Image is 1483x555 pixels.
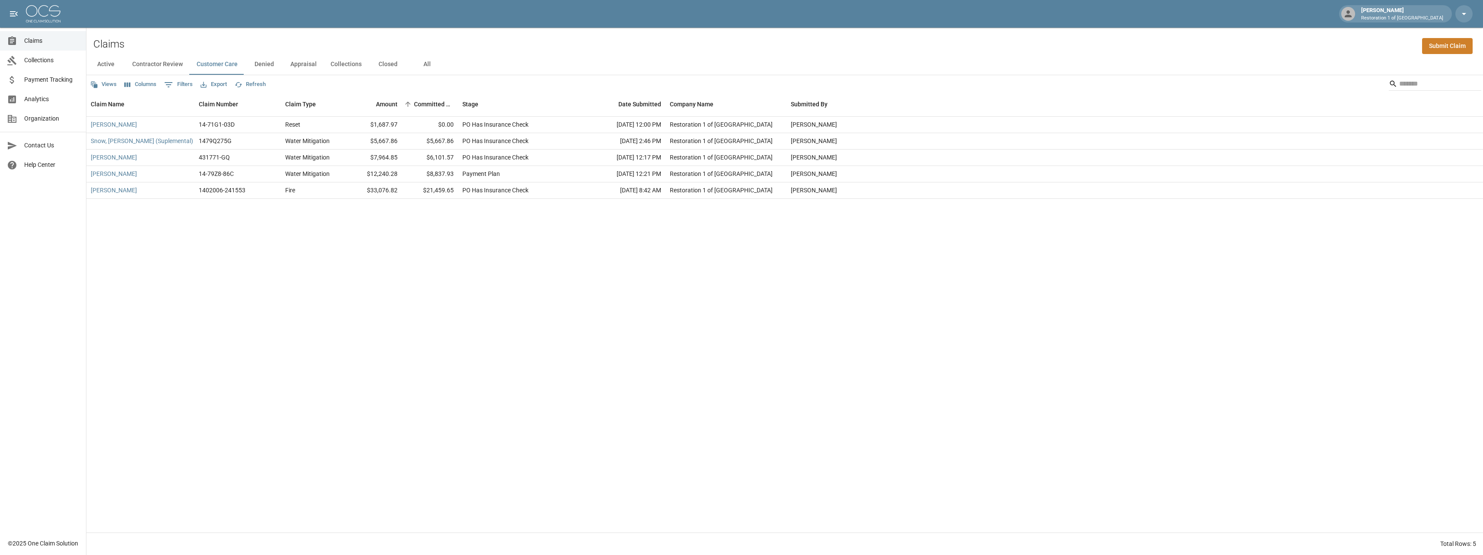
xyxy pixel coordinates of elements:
[8,539,78,548] div: © 2025 One Claim Solution
[588,150,665,166] div: [DATE] 12:17 PM
[588,117,665,133] div: [DATE] 12:00 PM
[285,137,330,145] div: Water Mitigation
[670,137,773,145] div: Restoration 1 of Evansville
[670,186,773,195] div: Restoration 1 of Evansville
[346,150,402,166] div: $7,964.85
[670,92,713,116] div: Company Name
[91,169,137,178] a: [PERSON_NAME]
[402,133,458,150] div: $5,667.86
[402,98,414,110] button: Sort
[162,78,195,92] button: Show filters
[24,36,79,45] span: Claims
[414,92,454,116] div: Committed Amount
[402,92,458,116] div: Committed Amount
[281,92,346,116] div: Claim Type
[402,117,458,133] div: $0.00
[24,141,79,150] span: Contact Us
[24,114,79,123] span: Organization
[402,166,458,182] div: $8,837.93
[791,92,827,116] div: Submitted By
[86,54,1483,75] div: dynamic tabs
[670,120,773,129] div: Restoration 1 of Evansville
[791,120,837,129] div: Amanda Murry
[665,92,786,116] div: Company Name
[285,186,295,195] div: Fire
[791,169,837,178] div: Amanda Murry
[198,78,229,91] button: Export
[285,120,300,129] div: Reset
[91,92,124,116] div: Claim Name
[285,92,316,116] div: Claim Type
[670,169,773,178] div: Restoration 1 of Evansville
[402,182,458,199] div: $21,459.65
[324,54,369,75] button: Collections
[786,92,894,116] div: Submitted By
[91,186,137,195] a: [PERSON_NAME]
[462,120,528,129] div: PO Has Insurance Check
[1358,6,1447,22] div: [PERSON_NAME]
[122,78,159,91] button: Select columns
[346,92,402,116] div: Amount
[24,160,79,169] span: Help Center
[24,75,79,84] span: Payment Tracking
[588,182,665,199] div: [DATE] 8:42 AM
[93,38,124,51] h2: Claims
[26,5,60,22] img: ocs-logo-white-transparent.png
[91,153,137,162] a: [PERSON_NAME]
[245,54,283,75] button: Denied
[91,120,137,129] a: [PERSON_NAME]
[125,54,190,75] button: Contractor Review
[232,78,268,91] button: Refresh
[376,92,398,116] div: Amount
[462,186,528,195] div: PO Has Insurance Check
[402,150,458,166] div: $6,101.57
[791,153,837,162] div: Amanda Murry
[86,92,194,116] div: Claim Name
[199,186,245,195] div: 1402006-241553
[199,137,232,145] div: 1479Q275G
[618,92,661,116] div: Date Submitted
[346,182,402,199] div: $33,076.82
[5,5,22,22] button: open drawer
[1440,539,1476,548] div: Total Rows: 5
[462,137,528,145] div: PO Has Insurance Check
[346,133,402,150] div: $5,667.86
[199,92,238,116] div: Claim Number
[791,186,837,195] div: Amanda Murry
[462,153,528,162] div: PO Has Insurance Check
[285,169,330,178] div: Water Mitigation
[91,137,193,145] a: Snow, [PERSON_NAME] (Suplemental)
[588,166,665,182] div: [DATE] 12:21 PM
[86,54,125,75] button: Active
[199,120,235,129] div: 14-71G1-03D
[190,54,245,75] button: Customer Care
[791,137,837,145] div: Amanda Murry
[346,166,402,182] div: $12,240.28
[199,169,234,178] div: 14-79Z8-86C
[1389,77,1481,92] div: Search
[346,117,402,133] div: $1,687.97
[199,153,230,162] div: 431771-GQ
[588,92,665,116] div: Date Submitted
[369,54,407,75] button: Closed
[1361,15,1443,22] p: Restoration 1 of [GEOGRAPHIC_DATA]
[283,54,324,75] button: Appraisal
[1422,38,1473,54] a: Submit Claim
[407,54,446,75] button: All
[588,133,665,150] div: [DATE] 2:46 PM
[462,169,500,178] div: Payment Plan
[670,153,773,162] div: Restoration 1 of Evansville
[285,153,330,162] div: Water Mitigation
[194,92,281,116] div: Claim Number
[24,56,79,65] span: Collections
[458,92,588,116] div: Stage
[462,92,478,116] div: Stage
[88,78,119,91] button: Views
[24,95,79,104] span: Analytics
